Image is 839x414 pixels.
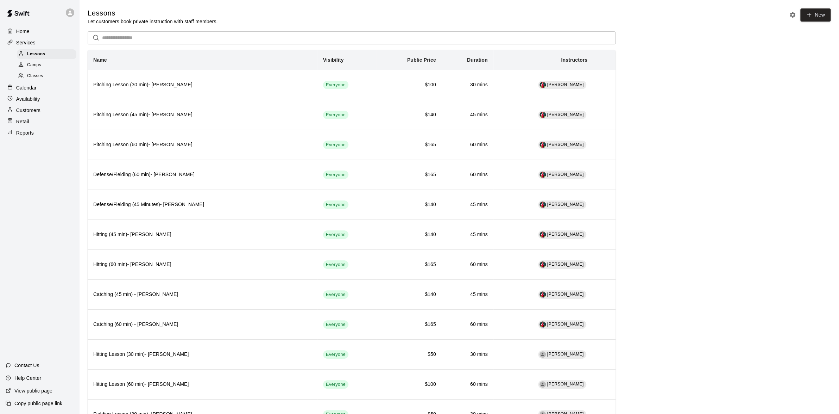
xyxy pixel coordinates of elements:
div: This service is visible to all of your customers [323,290,348,299]
img: Kyle Bunn [540,321,546,328]
div: This service is visible to all of your customers [323,230,348,239]
span: [PERSON_NAME] [547,292,584,297]
h6: Catching (60 min) - [PERSON_NAME] [93,321,312,328]
button: Lesson settings [787,10,798,20]
b: Name [93,57,107,63]
a: Home [6,26,74,37]
span: [PERSON_NAME] [547,202,584,207]
span: Everyone [323,142,348,148]
h6: 60 mins [447,381,488,388]
img: Kyle Bunn [540,112,546,118]
h6: 60 mins [447,321,488,328]
p: Reports [16,129,34,136]
div: This service is visible to all of your customers [323,111,348,119]
span: [PERSON_NAME] [547,232,584,237]
span: Everyone [323,291,348,298]
h5: Lessons [88,8,217,18]
h6: 45 mins [447,231,488,239]
p: Calendar [16,84,37,91]
h6: Pitching Lesson (30 min)- [PERSON_NAME] [93,81,312,89]
b: Instructors [561,57,587,63]
b: Visibility [323,57,344,63]
a: Availability [6,94,74,104]
h6: Hitting (45 min)- [PERSON_NAME] [93,231,312,239]
div: This service is visible to all of your customers [323,380,348,389]
p: View public page [14,387,52,394]
div: Camps [17,60,76,70]
a: Calendar [6,82,74,93]
span: Everyone [323,202,348,208]
span: [PERSON_NAME] [547,262,584,267]
b: Duration [467,57,488,63]
span: Everyone [323,321,348,328]
h6: $165 [382,141,436,149]
span: Everyone [323,82,348,88]
h6: Defense/Fielding (60 min)- [PERSON_NAME] [93,171,312,179]
span: Everyone [323,381,348,388]
div: Eric Opelski [540,381,546,388]
img: Kyle Bunn [540,82,546,88]
h6: Hitting Lesson (30 min)- [PERSON_NAME] [93,351,312,358]
div: Eric Opelski [540,351,546,358]
h6: $165 [382,171,436,179]
div: Retail [6,116,74,127]
h6: 30 mins [447,351,488,358]
span: [PERSON_NAME] [547,382,584,387]
div: This service is visible to all of your customers [323,81,348,89]
a: Reports [6,128,74,138]
p: Help Center [14,375,41,382]
h6: 60 mins [447,141,488,149]
h6: Hitting Lesson (60 min)- [PERSON_NAME] [93,381,312,388]
div: Lessons [17,49,76,59]
h6: $100 [382,81,436,89]
div: This service is visible to all of your customers [323,141,348,149]
span: Everyone [323,261,348,268]
div: Customers [6,105,74,116]
a: Lessons [17,49,79,60]
div: Classes [17,71,76,81]
h6: 45 mins [447,291,488,298]
span: [PERSON_NAME] [547,112,584,117]
b: Public Price [407,57,436,63]
h6: $165 [382,261,436,268]
a: Services [6,37,74,48]
h6: $140 [382,111,436,119]
p: Home [16,28,30,35]
span: [PERSON_NAME] [547,322,584,327]
div: This service is visible to all of your customers [323,200,348,209]
h6: 30 mins [447,81,488,89]
span: Everyone [323,172,348,178]
h6: $50 [382,351,436,358]
h6: 60 mins [447,261,488,268]
span: Everyone [323,231,348,238]
h6: 45 mins [447,201,488,209]
span: [PERSON_NAME] [547,142,584,147]
span: Everyone [323,351,348,358]
img: Kyle Bunn [540,261,546,268]
a: New [800,8,831,21]
img: Kyle Bunn [540,142,546,148]
span: Lessons [27,51,45,58]
h6: $165 [382,321,436,328]
img: Kyle Bunn [540,231,546,238]
h6: Pitching Lesson (45 min)- [PERSON_NAME] [93,111,312,119]
div: Kyle Bunn [540,172,546,178]
p: Services [16,39,36,46]
p: Customers [16,107,40,114]
div: This service is visible to all of your customers [323,350,348,359]
a: Classes [17,71,79,82]
h6: Catching (45 min) - [PERSON_NAME] [93,291,312,298]
h6: $140 [382,231,436,239]
span: [PERSON_NAME] [547,172,584,177]
h6: $140 [382,291,436,298]
p: Let customers book private instruction with staff members. [88,18,217,25]
span: [PERSON_NAME] [547,82,584,87]
p: Copy public page link [14,400,62,407]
